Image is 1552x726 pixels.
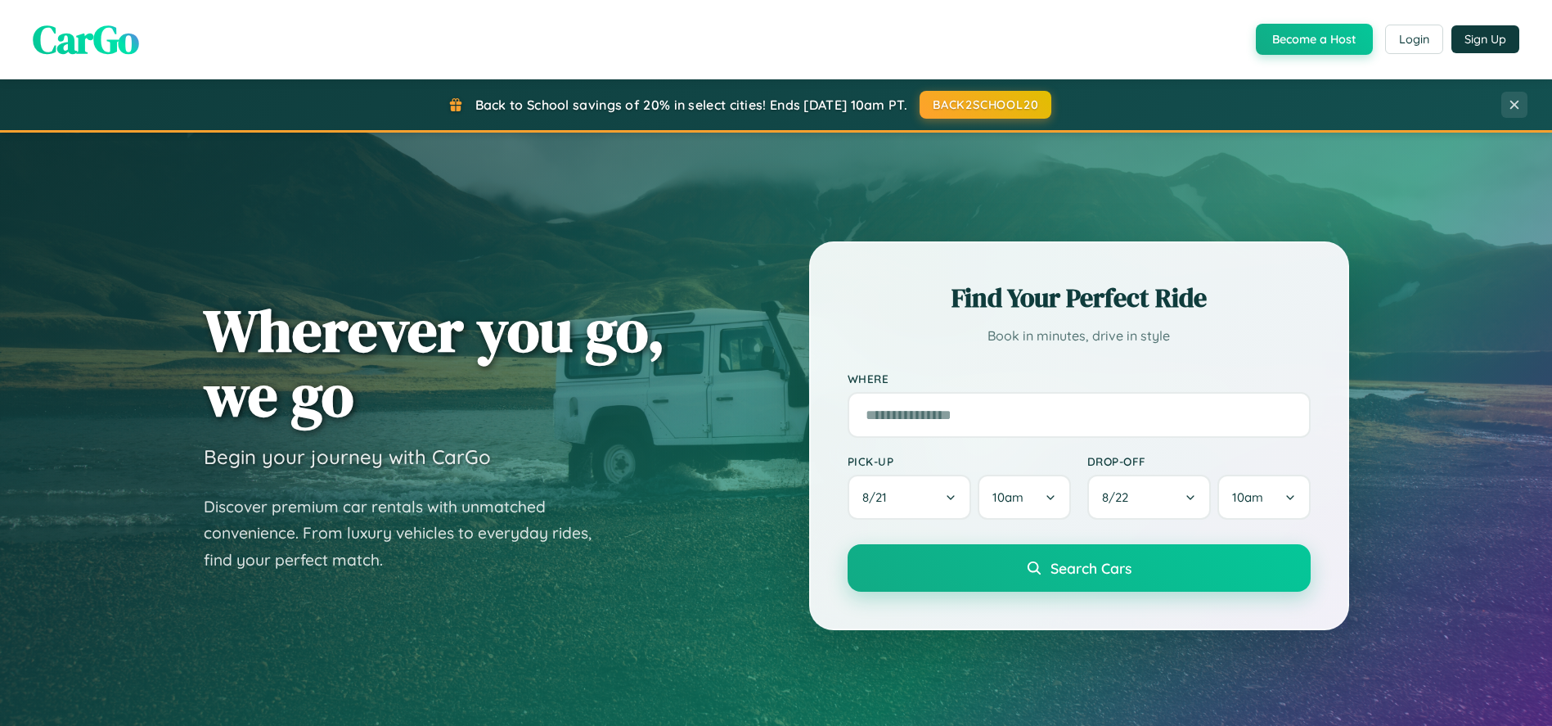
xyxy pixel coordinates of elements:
[920,91,1051,119] button: BACK2SCHOOL20
[848,324,1311,348] p: Book in minutes, drive in style
[204,298,665,427] h1: Wherever you go, we go
[204,494,613,574] p: Discover premium car rentals with unmatched convenience. From luxury vehicles to everyday rides, ...
[1087,475,1212,520] button: 8/22
[992,489,1023,505] span: 10am
[848,544,1311,592] button: Search Cars
[204,444,491,469] h3: Begin your journey with CarGo
[978,475,1070,520] button: 10am
[848,280,1311,316] h2: Find Your Perfect Ride
[1451,25,1519,53] button: Sign Up
[1232,489,1263,505] span: 10am
[1256,24,1373,55] button: Become a Host
[848,454,1071,468] label: Pick-up
[848,372,1311,386] label: Where
[1385,25,1443,54] button: Login
[1102,489,1136,505] span: 8 / 22
[33,12,139,66] span: CarGo
[475,97,907,113] span: Back to School savings of 20% in select cities! Ends [DATE] 10am PT.
[1050,559,1131,577] span: Search Cars
[1217,475,1310,520] button: 10am
[862,489,895,505] span: 8 / 21
[1087,454,1311,468] label: Drop-off
[848,475,972,520] button: 8/21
